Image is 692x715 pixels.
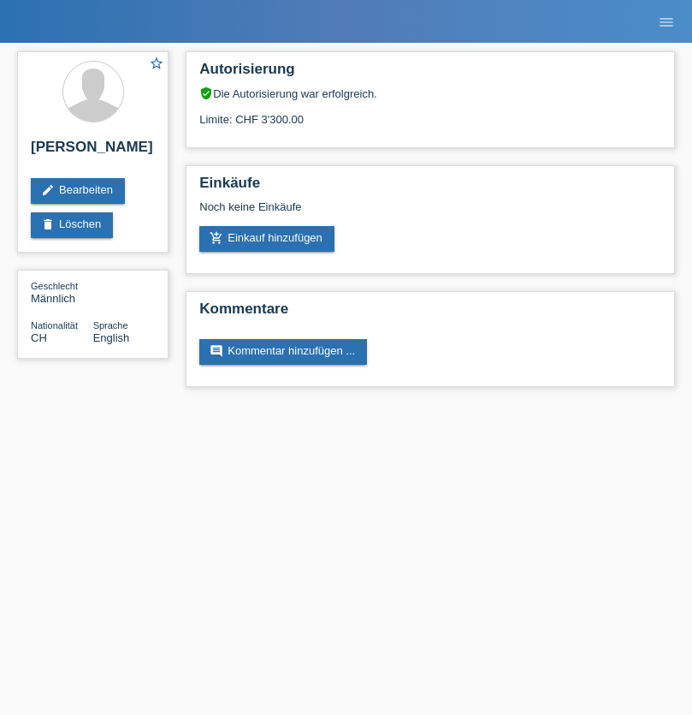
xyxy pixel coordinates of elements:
[210,231,223,245] i: add_shopping_cart
[649,16,683,27] a: menu
[210,344,223,358] i: comment
[149,56,164,71] i: star_border
[149,56,164,74] a: star_border
[31,320,78,331] span: Nationalität
[199,339,367,365] a: commentKommentar hinzufügen ...
[41,217,55,231] i: delete
[199,226,334,252] a: add_shopping_cartEinkauf hinzufügen
[93,320,128,331] span: Sprache
[199,301,661,326] h2: Kommentare
[31,178,125,204] a: editBearbeiten
[658,14,675,31] i: menu
[199,175,661,200] h2: Einkäufe
[31,281,78,291] span: Geschlecht
[31,212,113,238] a: deleteLöschen
[41,183,55,197] i: edit
[31,139,155,164] h2: [PERSON_NAME]
[199,86,661,100] div: Die Autorisierung war erfolgreich.
[31,331,47,344] span: Schweiz
[199,61,661,86] h2: Autorisierung
[199,86,213,100] i: verified_user
[31,279,93,305] div: Männlich
[199,200,661,226] div: Noch keine Einkäufe
[93,331,130,344] span: English
[199,100,661,126] div: Limite: CHF 3'300.00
